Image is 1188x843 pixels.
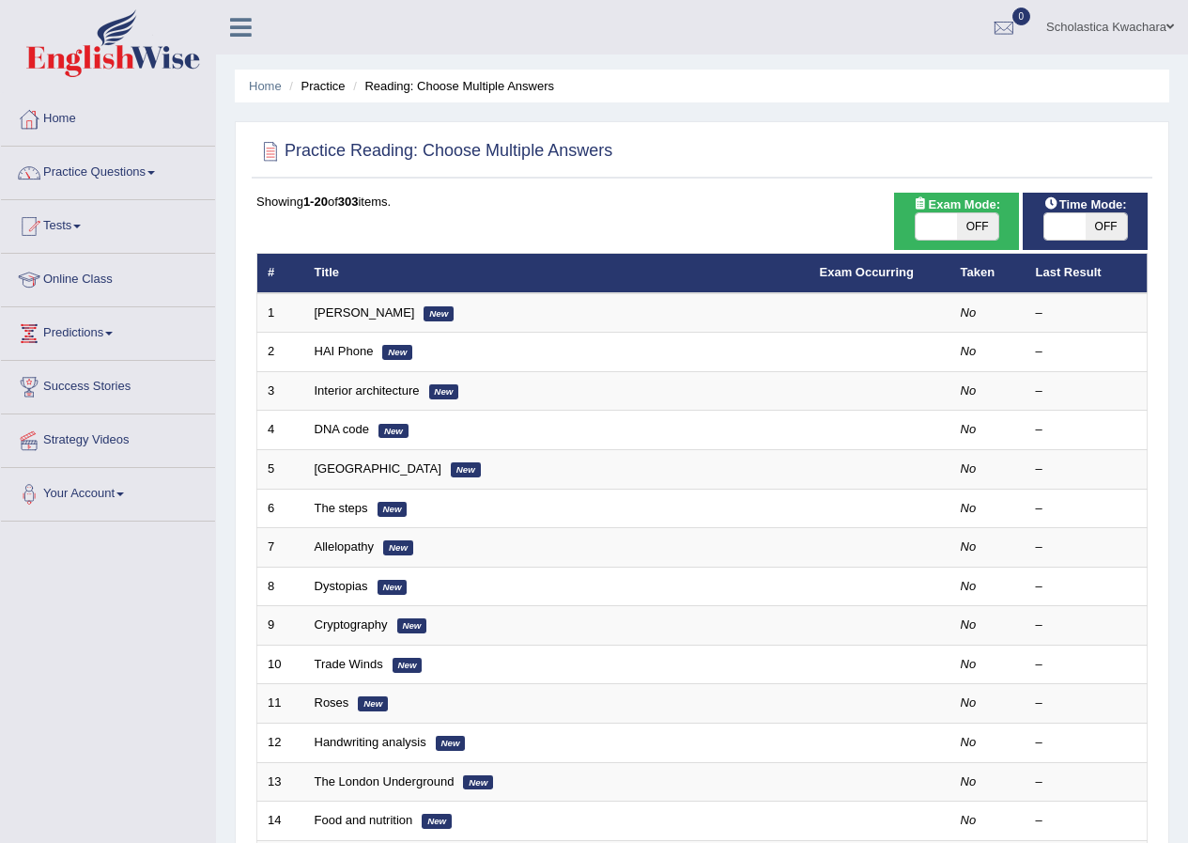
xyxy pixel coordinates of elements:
div: – [1036,382,1137,400]
div: – [1036,773,1137,791]
td: 1 [257,293,304,333]
em: New [358,696,388,711]
em: No [961,305,977,320]
em: New [463,775,493,790]
em: No [961,461,977,476]
a: Strategy Videos [1,414,215,461]
b: 303 [338,195,359,209]
td: 12 [257,723,304,762]
a: Allelopathy [315,539,375,554]
a: [GEOGRAPHIC_DATA] [315,461,441,476]
em: New [383,540,413,555]
div: – [1036,421,1137,439]
a: Cryptography [315,617,388,632]
a: Roses [315,695,349,710]
td: 7 [257,528,304,568]
div: – [1036,695,1137,712]
div: – [1036,343,1137,361]
a: Trade Winds [315,657,383,671]
div: – [1036,812,1137,830]
em: No [961,657,977,671]
em: New [378,580,408,595]
td: 11 [257,684,304,724]
span: Time Mode: [1037,195,1134,214]
td: 2 [257,333,304,372]
em: No [961,422,977,436]
td: 6 [257,489,304,528]
a: Interior architecture [315,383,420,398]
a: Predictions [1,307,215,354]
div: – [1036,539,1137,556]
a: Online Class [1,254,215,301]
a: HAI Phone [315,344,374,358]
td: 13 [257,762,304,802]
td: 14 [257,802,304,841]
a: The London Underground [315,774,455,788]
div: – [1036,461,1137,478]
th: # [257,254,304,293]
div: – [1036,578,1137,596]
em: No [961,501,977,515]
span: OFF [1086,213,1127,240]
div: – [1036,500,1137,518]
em: No [961,579,977,593]
a: Dystopias [315,579,368,593]
a: Your Account [1,468,215,515]
a: DNA code [315,422,370,436]
em: No [961,539,977,554]
td: 9 [257,606,304,646]
a: Success Stories [1,361,215,408]
a: Tests [1,200,215,247]
em: New [429,384,459,399]
em: New [422,814,452,829]
td: 4 [257,411,304,450]
td: 10 [257,645,304,684]
td: 5 [257,450,304,490]
span: 0 [1012,8,1031,25]
em: No [961,383,977,398]
li: Reading: Choose Multiple Answers [348,77,554,95]
em: No [961,617,977,632]
th: Title [304,254,810,293]
div: – [1036,734,1137,752]
b: 1-20 [303,195,328,209]
em: No [961,813,977,827]
div: Showing of items. [256,193,1148,211]
span: Exam Mode: [906,195,1008,214]
em: New [424,306,454,321]
a: Home [249,79,282,93]
a: Exam Occurring [820,265,914,279]
em: New [382,345,412,360]
em: New [393,658,423,673]
em: New [378,502,408,517]
em: New [436,736,466,751]
th: Last Result [1026,254,1148,293]
em: No [961,344,977,358]
a: Home [1,93,215,140]
em: New [378,424,409,439]
a: The steps [315,501,368,515]
td: 3 [257,371,304,411]
em: New [397,618,427,633]
em: No [961,735,977,749]
a: Practice Questions [1,147,215,194]
h2: Practice Reading: Choose Multiple Answers [256,137,612,165]
div: – [1036,304,1137,322]
em: No [961,774,977,788]
div: – [1036,617,1137,634]
a: [PERSON_NAME] [315,305,415,320]
a: Handwriting analysis [315,735,426,749]
a: Food and nutrition [315,813,413,827]
td: 8 [257,567,304,606]
div: Show exams occurring in exams [894,193,1019,250]
li: Practice [285,77,345,95]
div: – [1036,656,1137,674]
span: OFF [957,213,998,240]
th: Taken [950,254,1026,293]
em: New [451,462,481,477]
em: No [961,695,977,710]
